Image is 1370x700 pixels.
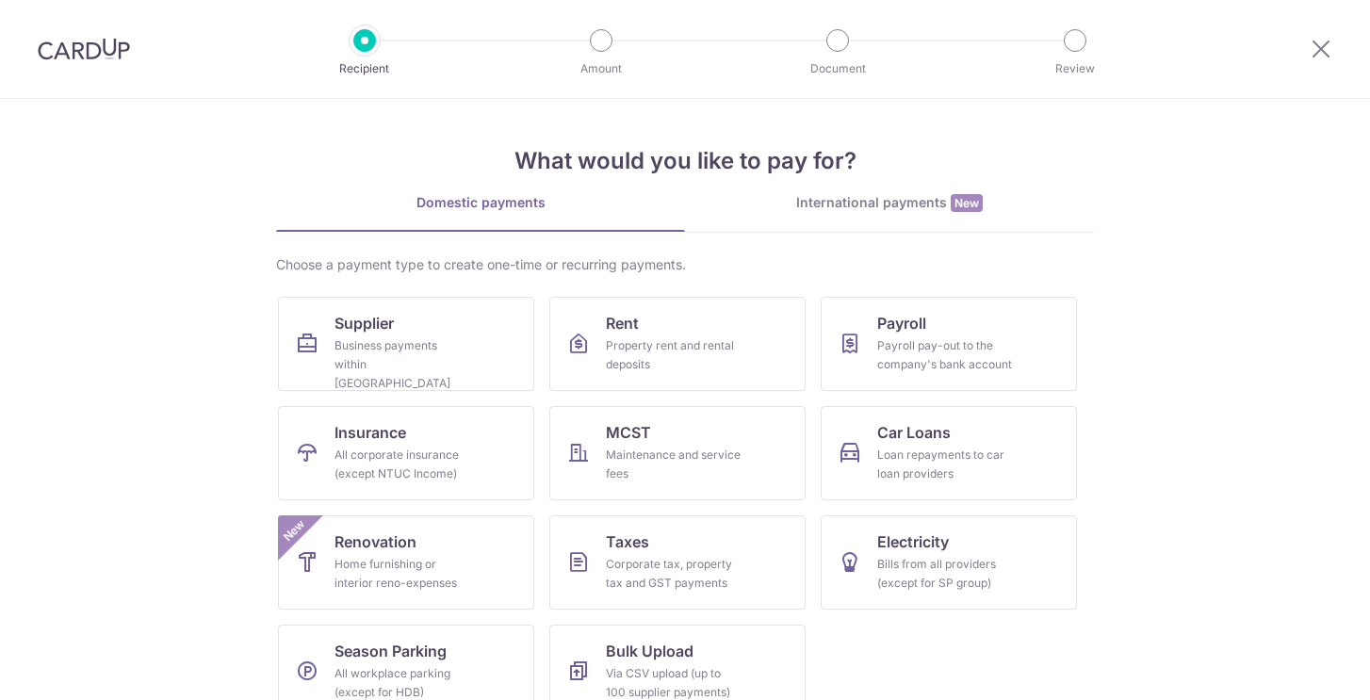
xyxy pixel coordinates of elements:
[606,555,742,593] div: Corporate tax, property tax and GST payments
[278,515,534,610] a: RenovationHome furnishing or interior reno-expensesNew
[606,421,651,444] span: MCST
[295,59,434,78] p: Recipient
[606,530,649,553] span: Taxes
[821,406,1077,500] a: Car LoansLoan repayments to car loan providers
[877,530,949,553] span: Electricity
[334,446,470,483] div: All corporate insurance (except NTUC Income)
[877,312,926,334] span: Payroll
[549,515,806,610] a: TaxesCorporate tax, property tax and GST payments
[877,555,1013,593] div: Bills from all providers (except for SP group)
[278,297,534,391] a: SupplierBusiness payments within [GEOGRAPHIC_DATA]
[951,194,983,212] span: New
[278,406,534,500] a: InsuranceAll corporate insurance (except NTUC Income)
[276,193,685,212] div: Domestic payments
[821,297,1077,391] a: PayrollPayroll pay-out to the company's bank account
[334,312,394,334] span: Supplier
[334,555,470,593] div: Home furnishing or interior reno-expenses
[1005,59,1145,78] p: Review
[685,193,1094,213] div: International payments
[334,421,406,444] span: Insurance
[606,336,742,374] div: Property rent and rental deposits
[334,640,447,662] span: Season Parking
[38,38,130,60] img: CardUp
[276,144,1094,178] h4: What would you like to pay for?
[279,515,310,546] span: New
[821,515,1077,610] a: ElectricityBills from all providers (except for SP group)
[877,336,1013,374] div: Payroll pay-out to the company's bank account
[276,255,1094,274] div: Choose a payment type to create one-time or recurring payments.
[606,446,742,483] div: Maintenance and service fees
[606,640,693,662] span: Bulk Upload
[606,312,639,334] span: Rent
[531,59,671,78] p: Amount
[549,406,806,500] a: MCSTMaintenance and service fees
[768,59,907,78] p: Document
[334,336,470,393] div: Business payments within [GEOGRAPHIC_DATA]
[877,446,1013,483] div: Loan repayments to car loan providers
[549,297,806,391] a: RentProperty rent and rental deposits
[877,421,951,444] span: Car Loans
[334,530,416,553] span: Renovation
